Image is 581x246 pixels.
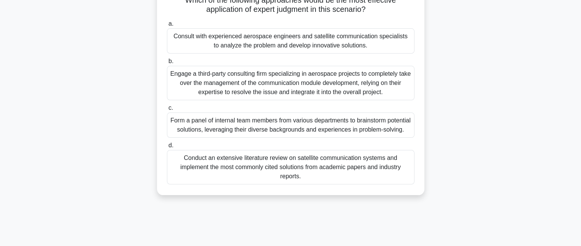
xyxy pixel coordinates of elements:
[168,104,173,111] span: c.
[167,66,414,100] div: Engage a third-party consulting firm specializing in aerospace projects to completely take over t...
[168,142,173,148] span: d.
[167,150,414,184] div: Conduct an extensive literature review on satellite communication systems and implement the most ...
[167,28,414,54] div: Consult with experienced aerospace engineers and satellite communication specialists to analyze t...
[167,112,414,138] div: Form a panel of internal team members from various departments to brainstorm potential solutions,...
[168,58,173,64] span: b.
[168,20,173,27] span: a.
